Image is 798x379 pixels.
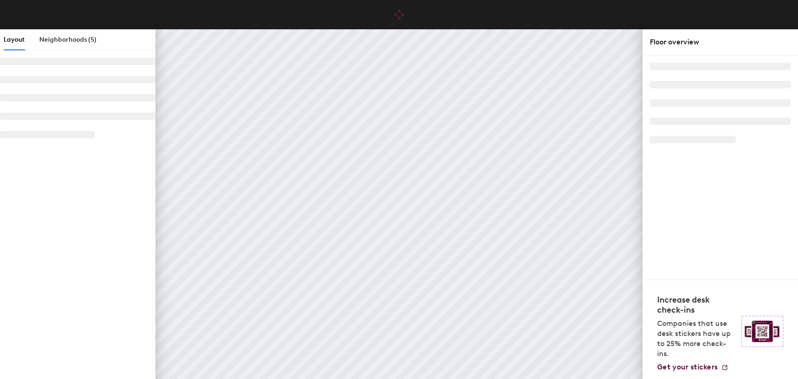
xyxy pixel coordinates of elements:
[650,37,791,48] div: Floor overview
[657,363,728,372] a: Get your stickers
[4,36,25,43] span: Layout
[657,319,736,359] p: Companies that use desk stickers have up to 25% more check-ins.
[657,295,736,315] h4: Increase desk check-ins
[741,316,783,347] img: Sticker logo
[39,36,96,43] span: Neighborhoods (5)
[657,363,718,371] span: Get your stickers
